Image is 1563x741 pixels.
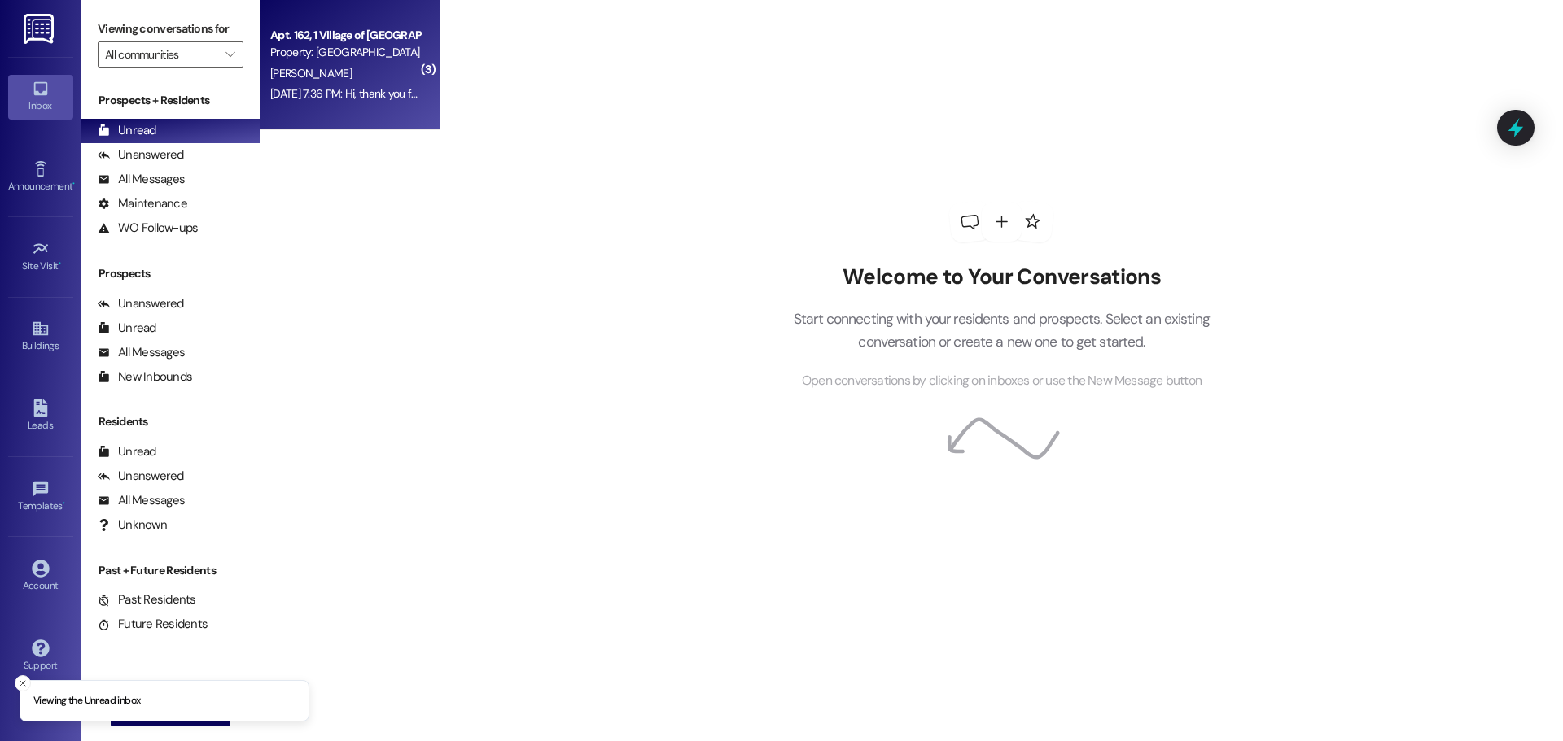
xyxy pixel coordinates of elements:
[98,443,156,460] div: Unread
[8,475,73,519] a: Templates •
[225,48,234,61] i: 
[105,41,217,68] input: All communities
[98,344,185,361] div: All Messages
[33,694,140,708] p: Viewing the Unread inbox
[8,235,73,279] a: Site Visit •
[8,315,73,359] a: Buildings
[768,264,1234,290] h2: Welcome to Your Conversations
[270,27,421,44] div: Apt. 162, 1 Village of [GEOGRAPHIC_DATA]
[8,555,73,599] a: Account
[98,517,167,534] div: Unknown
[270,86,770,101] div: [DATE] 7:36 PM: Hi, thank you for your message. Our team will get back to you [DATE] between the ...
[98,171,185,188] div: All Messages
[98,468,184,485] div: Unanswered
[98,16,243,41] label: Viewing conversations for
[98,320,156,337] div: Unread
[8,634,73,678] a: Support
[15,675,31,691] button: Close toast
[98,122,156,139] div: Unread
[24,14,57,44] img: ResiDesk Logo
[270,44,421,61] div: Property: [GEOGRAPHIC_DATA]
[98,146,184,163] div: Unanswered
[81,562,260,579] div: Past + Future Residents
[98,368,192,386] div: New Inbounds
[98,295,184,312] div: Unanswered
[8,75,73,119] a: Inbox
[59,258,61,269] span: •
[270,66,352,81] span: [PERSON_NAME]
[98,220,198,237] div: WO Follow-ups
[81,265,260,282] div: Prospects
[81,92,260,109] div: Prospects + Residents
[72,178,75,190] span: •
[98,492,185,509] div: All Messages
[98,195,187,212] div: Maintenance
[8,394,73,438] a: Leads
[63,498,65,509] span: •
[98,616,208,633] div: Future Residents
[98,591,196,608] div: Past Residents
[768,307,1234,354] p: Start connecting with your residents and prospects. Select an existing conversation or create a n...
[802,371,1202,391] span: Open conversations by clicking on inboxes or use the New Message button
[81,413,260,430] div: Residents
